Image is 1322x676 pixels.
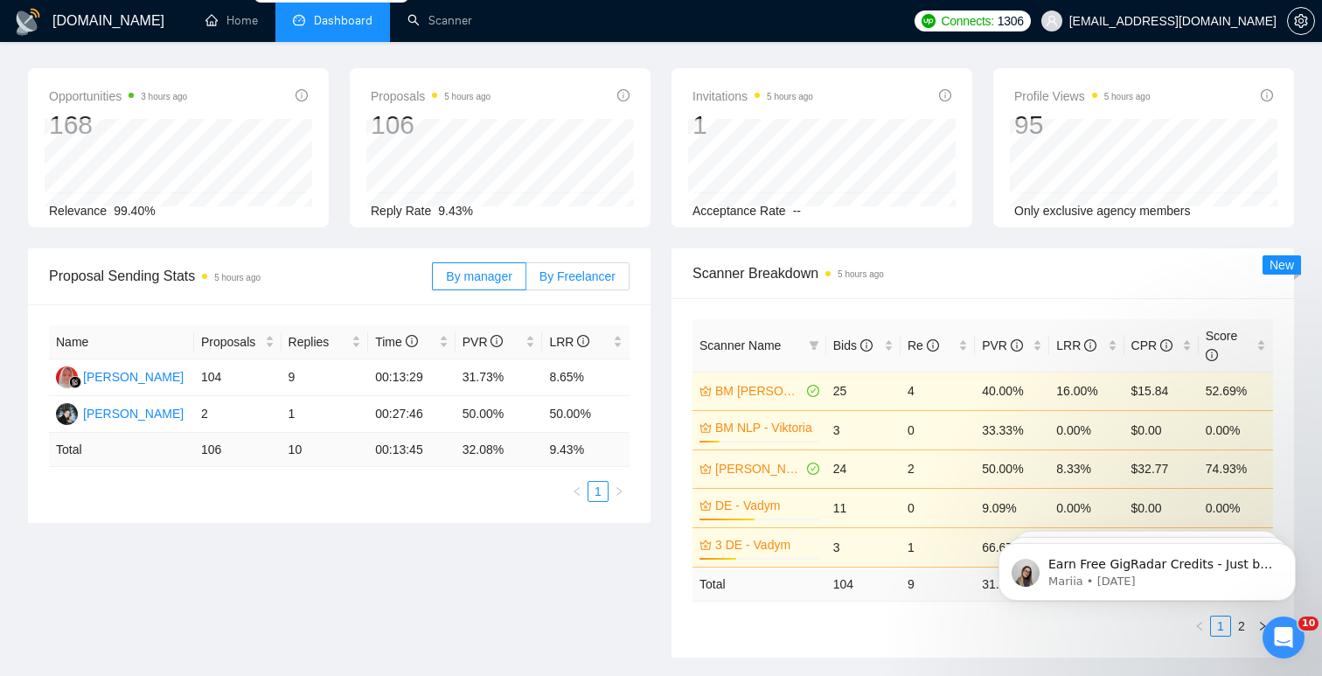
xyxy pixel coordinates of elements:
[826,527,901,567] td: 3
[201,332,261,352] span: Proposals
[567,481,588,502] li: Previous Page
[1124,410,1199,450] td: $0.00
[699,539,712,551] span: crown
[998,11,1024,31] span: 1306
[975,410,1049,450] td: 33.33%
[1131,338,1172,352] span: CPR
[1298,617,1319,631] span: 10
[1261,89,1273,101] span: info-circle
[927,339,939,352] span: info-circle
[609,481,630,502] button: right
[371,204,431,218] span: Reply Rate
[588,482,608,501] a: 1
[214,273,261,282] time: 5 hours ago
[1124,372,1199,410] td: $15.84
[1049,410,1124,450] td: 0.00%
[805,332,823,359] span: filter
[793,204,801,218] span: --
[194,433,282,467] td: 106
[1263,617,1305,659] iframe: Intercom live chat
[463,335,504,349] span: PVR
[1014,108,1151,142] div: 95
[715,496,816,515] a: DE - Vadym
[114,204,155,218] span: 99.40%
[1014,204,1191,218] span: Only exclusive agency members
[901,450,975,488] td: 2
[205,13,258,28] a: homeHome
[1199,488,1273,527] td: 0.00%
[282,433,369,467] td: 10
[922,14,936,28] img: upwork-logo.png
[692,204,786,218] span: Acceptance Rate
[715,459,804,478] a: [PERSON_NAME]
[141,92,187,101] time: 3 hours ago
[692,262,1273,284] span: Scanner Breakdown
[542,396,630,433] td: 50.00%
[282,325,369,359] th: Replies
[375,335,417,349] span: Time
[609,481,630,502] li: Next Page
[838,269,884,279] time: 5 hours ago
[542,359,630,396] td: 8.65%
[901,567,975,601] td: 9
[76,67,302,83] p: Message from Mariia, sent 6w ago
[807,385,819,397] span: check-circle
[826,372,901,410] td: 25
[194,359,282,396] td: 104
[1049,372,1124,410] td: 16.00%
[1199,372,1273,410] td: 52.69%
[833,338,873,352] span: Bids
[406,335,418,347] span: info-circle
[617,89,630,101] span: info-circle
[1104,92,1151,101] time: 5 hours ago
[807,463,819,475] span: check-circle
[49,86,187,107] span: Opportunities
[1189,616,1210,637] li: Previous Page
[456,396,543,433] td: 50.00%
[826,567,901,601] td: 104
[1189,616,1210,637] button: left
[767,92,813,101] time: 5 hours ago
[699,422,712,434] span: crown
[1049,488,1124,527] td: 0.00%
[908,338,939,352] span: Re
[49,325,194,359] th: Name
[692,86,813,107] span: Invitations
[542,433,630,467] td: 9.43 %
[314,13,372,28] span: Dashboard
[699,385,712,397] span: crown
[715,418,816,437] a: BM NLP - Viktoria
[1206,349,1218,361] span: info-circle
[901,527,975,567] td: 1
[56,403,78,425] img: LB
[567,481,588,502] button: left
[1287,14,1315,28] a: setting
[83,367,184,387] div: [PERSON_NAME]
[982,338,1023,352] span: PVR
[282,359,369,396] td: 9
[1199,410,1273,450] td: 0.00%
[975,450,1049,488] td: 50.00%
[289,332,349,352] span: Replies
[939,89,951,101] span: info-circle
[1270,258,1294,272] span: New
[1046,15,1058,27] span: user
[296,89,308,101] span: info-circle
[577,335,589,347] span: info-circle
[826,410,901,450] td: 3
[371,108,491,142] div: 106
[371,86,491,107] span: Proposals
[76,51,302,482] span: Earn Free GigRadar Credits - Just by Sharing Your Story! 💬 Want more credits for sending proposal...
[1160,339,1172,352] span: info-circle
[49,265,432,287] span: Proposal Sending Stats
[1288,14,1314,28] span: setting
[446,269,511,283] span: By manager
[941,11,993,31] span: Connects:
[1056,338,1096,352] span: LRR
[368,433,456,467] td: 00:13:45
[56,406,184,420] a: LB[PERSON_NAME]
[194,396,282,433] td: 2
[614,486,624,497] span: right
[56,369,184,383] a: AC[PERSON_NAME]
[438,204,473,218] span: 9.43%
